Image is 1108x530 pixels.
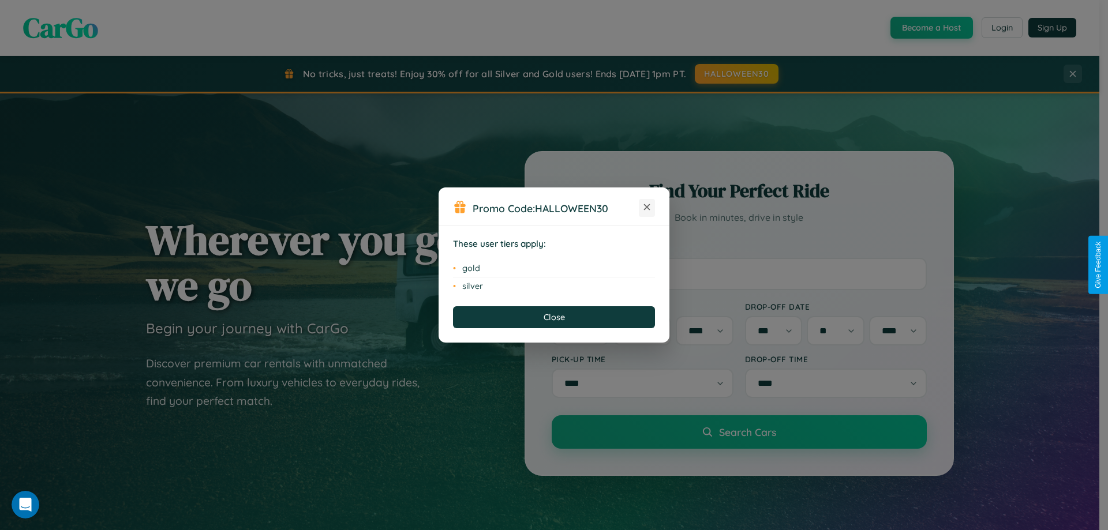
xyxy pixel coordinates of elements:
[473,202,639,215] h3: Promo Code:
[453,260,655,277] li: gold
[12,491,39,518] iframe: Intercom live chat
[453,277,655,295] li: silver
[535,202,608,215] b: HALLOWEEN30
[453,238,546,249] strong: These user tiers apply:
[1094,242,1102,288] div: Give Feedback
[453,306,655,328] button: Close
